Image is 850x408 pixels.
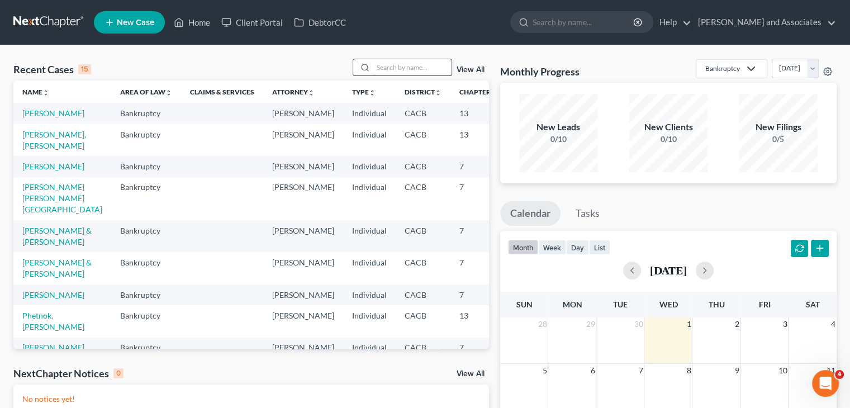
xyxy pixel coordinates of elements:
[343,103,396,124] td: Individual
[352,88,376,96] a: Typeunfold_more
[168,12,216,32] a: Home
[111,124,181,156] td: Bankruptcy
[733,317,740,331] span: 2
[111,220,181,252] td: Bankruptcy
[450,177,506,220] td: 7
[396,252,450,284] td: CACB
[181,80,263,103] th: Claims & Services
[508,240,538,255] button: month
[343,284,396,305] td: Individual
[733,364,740,377] span: 9
[777,364,788,377] span: 10
[459,88,497,96] a: Chapterunfold_more
[343,156,396,177] td: Individual
[272,88,315,96] a: Attorneyunfold_more
[805,300,819,309] span: Sat
[396,220,450,252] td: CACB
[835,370,844,379] span: 4
[830,317,837,331] span: 4
[705,64,740,73] div: Bankruptcy
[435,89,441,96] i: unfold_more
[120,88,172,96] a: Area of Lawunfold_more
[654,12,691,32] a: Help
[216,12,288,32] a: Client Portal
[22,182,102,214] a: [PERSON_NAME] [PERSON_NAME][GEOGRAPHIC_DATA]
[263,156,343,177] td: [PERSON_NAME]
[457,66,485,74] a: View All
[42,89,49,96] i: unfold_more
[263,124,343,156] td: [PERSON_NAME]
[396,305,450,337] td: CACB
[22,130,86,150] a: [PERSON_NAME], [PERSON_NAME]
[450,156,506,177] td: 7
[369,89,376,96] i: unfold_more
[343,305,396,337] td: Individual
[396,124,450,156] td: CACB
[685,317,692,331] span: 1
[165,89,172,96] i: unfold_more
[13,63,91,76] div: Recent Cases
[758,300,770,309] span: Fri
[373,59,452,75] input: Search by name...
[288,12,352,32] a: DebtorCC
[22,162,84,171] a: [PERSON_NAME]
[538,240,566,255] button: week
[739,134,818,145] div: 0/5
[500,201,561,226] a: Calendar
[111,284,181,305] td: Bankruptcy
[405,88,441,96] a: Districtunfold_more
[450,252,506,284] td: 7
[585,317,596,331] span: 29
[263,305,343,337] td: [PERSON_NAME]
[692,12,836,32] a: [PERSON_NAME] and Associates
[450,103,506,124] td: 13
[659,300,677,309] span: Wed
[536,317,548,331] span: 28
[500,65,580,78] h3: Monthly Progress
[637,364,644,377] span: 7
[343,338,396,358] td: Individual
[589,364,596,377] span: 6
[613,300,628,309] span: Tue
[343,124,396,156] td: Individual
[629,121,707,134] div: New Clients
[22,108,84,118] a: [PERSON_NAME]
[566,201,610,226] a: Tasks
[519,121,597,134] div: New Leads
[263,338,343,358] td: [PERSON_NAME]
[396,284,450,305] td: CACB
[111,338,181,358] td: Bankruptcy
[781,317,788,331] span: 3
[263,284,343,305] td: [PERSON_NAME]
[450,305,506,337] td: 13
[111,103,181,124] td: Bankruptcy
[22,311,84,331] a: Phetnok, [PERSON_NAME]
[343,252,396,284] td: Individual
[812,370,839,397] iframe: Intercom live chat
[117,18,154,27] span: New Case
[263,252,343,284] td: [PERSON_NAME]
[396,338,450,358] td: CACB
[629,134,707,145] div: 0/10
[396,177,450,220] td: CACB
[450,220,506,252] td: 7
[22,226,92,246] a: [PERSON_NAME] & [PERSON_NAME]
[589,240,610,255] button: list
[396,156,450,177] td: CACB
[111,305,181,337] td: Bankruptcy
[22,393,480,405] p: No notices yet!
[111,252,181,284] td: Bankruptcy
[516,300,532,309] span: Sun
[22,258,92,278] a: [PERSON_NAME] & [PERSON_NAME]
[450,338,506,358] td: 7
[78,64,91,74] div: 15
[457,370,485,378] a: View All
[396,103,450,124] td: CACB
[308,89,315,96] i: unfold_more
[263,177,343,220] td: [PERSON_NAME]
[650,264,687,276] h2: [DATE]
[739,121,818,134] div: New Filings
[13,367,124,380] div: NextChapter Notices
[533,12,635,32] input: Search by name...
[113,368,124,378] div: 0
